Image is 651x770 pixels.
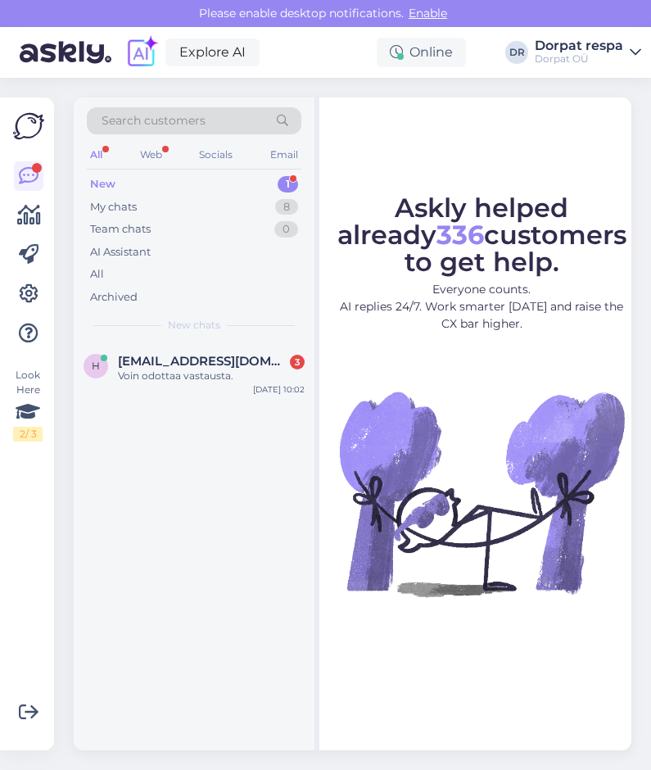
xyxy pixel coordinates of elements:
[278,176,298,192] div: 1
[168,318,220,333] span: New chats
[90,266,104,283] div: All
[102,112,206,129] span: Search customers
[124,35,159,70] img: explore-ai
[505,41,528,64] div: DR
[87,144,106,165] div: All
[118,354,288,369] span: hannaelisa.akkanen@gmail.com
[137,144,165,165] div: Web
[275,199,298,215] div: 8
[90,221,151,238] div: Team chats
[13,427,43,442] div: 2 / 3
[13,111,44,142] img: Askly Logo
[334,346,629,641] img: No Chat active
[377,38,466,67] div: Online
[436,219,484,251] b: 336
[90,289,138,306] div: Archived
[165,38,260,66] a: Explore AI
[90,244,151,260] div: AI Assistant
[535,39,641,66] a: Dorpat respaDorpat OÜ
[267,144,301,165] div: Email
[118,369,305,383] div: Voin odottaa vastausta.
[253,383,305,396] div: [DATE] 10:02
[334,281,629,333] p: Everyone counts. AI replies 24/7. Work smarter [DATE] and raise the CX bar higher.
[337,192,626,278] span: Askly helped already customers to get help.
[535,39,623,52] div: Dorpat respa
[274,221,298,238] div: 0
[90,176,115,192] div: New
[404,6,452,20] span: Enable
[535,52,623,66] div: Dorpat OÜ
[92,360,100,372] span: h
[196,144,236,165] div: Socials
[13,368,43,442] div: Look Here
[290,355,305,369] div: 3
[90,199,137,215] div: My chats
